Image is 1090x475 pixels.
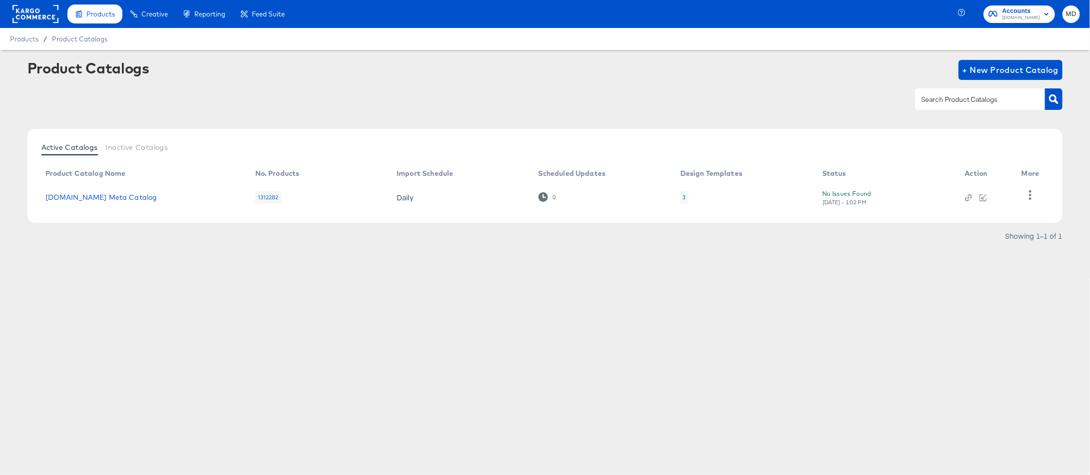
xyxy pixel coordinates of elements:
th: Status [814,166,957,182]
div: Design Templates [680,169,742,177]
div: Product Catalogs [27,60,149,76]
button: Accounts[DOMAIN_NAME] [984,5,1055,23]
span: Feed Suite [252,10,285,18]
div: 3 [680,191,688,204]
div: Import Schedule [397,169,453,177]
span: Products [86,10,115,18]
span: Inactive Catalogs [106,143,168,151]
td: Daily [389,182,531,213]
div: 1312282 [255,191,281,204]
span: Creative [141,10,168,18]
button: MD [1063,5,1080,23]
div: 3 [683,193,686,201]
span: MD [1067,8,1076,20]
span: Active Catalogs [41,143,98,151]
div: Showing 1–1 of 1 [1005,232,1063,239]
span: Accounts [1003,6,1040,16]
a: Product Catalogs [52,35,107,43]
input: Search Product Catalogs [919,94,1026,105]
div: 0 [552,194,556,201]
a: [DOMAIN_NAME] Meta Catalog [45,193,157,201]
span: Reporting [194,10,225,18]
button: + New Product Catalog [959,60,1063,80]
div: Scheduled Updates [539,169,606,177]
span: / [38,35,52,43]
span: + New Product Catalog [963,63,1059,77]
div: No. Products [255,169,300,177]
span: [DOMAIN_NAME] [1003,14,1040,22]
th: Action [957,166,1014,182]
span: Products [10,35,38,43]
div: Product Catalog Name [45,169,126,177]
div: 0 [539,192,556,202]
th: More [1014,166,1052,182]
